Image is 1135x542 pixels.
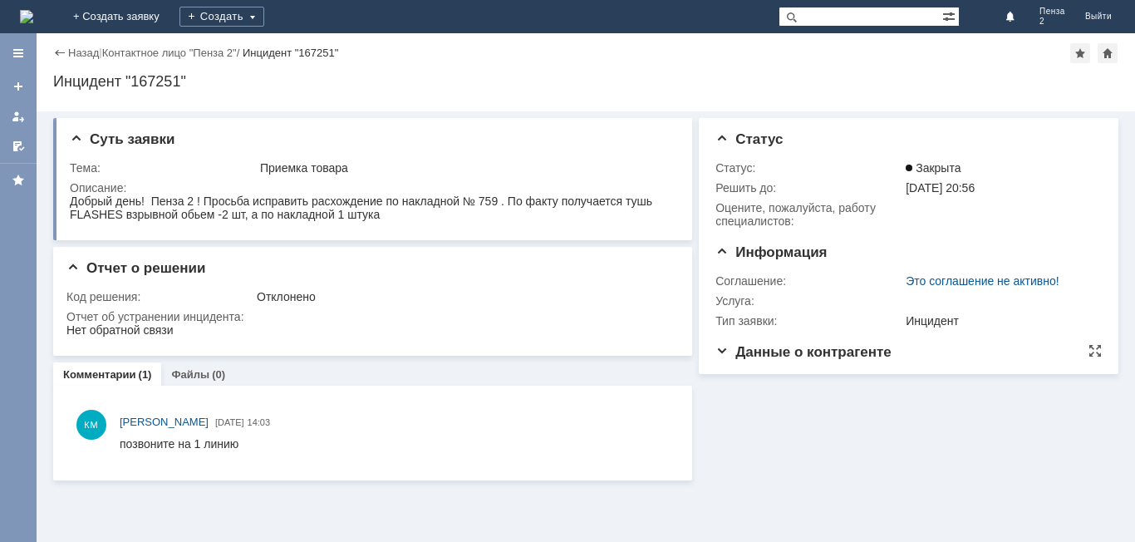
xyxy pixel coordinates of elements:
img: logo [20,10,33,23]
div: Отклонено [257,290,670,303]
a: [PERSON_NAME] [120,414,209,431]
span: Отчет о решении [66,260,205,276]
span: [PERSON_NAME] [120,416,209,428]
div: Отчет об устранении инцидента: [66,310,673,323]
a: Мои согласования [5,133,32,160]
div: Соглашение: [715,274,902,288]
div: (1) [139,368,152,381]
div: На всю страницу [1088,344,1102,357]
a: Файлы [171,368,209,381]
a: Перейти на домашнюю страницу [20,10,33,23]
div: / [102,47,243,59]
div: Тема: [70,161,257,175]
div: Приемка товара [260,161,670,175]
div: Тип заявки: [715,314,902,328]
a: Создать заявку [5,73,32,100]
span: Информация [715,244,827,260]
div: (0) [212,368,225,381]
span: 2 [1039,17,1065,27]
a: Это соглашение не активно! [906,274,1059,288]
span: Суть заявки [70,131,174,147]
a: Комментарии [63,368,136,381]
span: [DATE] 20:56 [906,181,975,195]
div: Услуга: [715,294,902,308]
div: Oцените, пожалуйста, работу специалистов: [715,201,902,228]
div: Описание: [70,181,673,195]
div: | [99,46,101,58]
div: Инцидент "167251" [243,47,338,59]
div: Добавить в избранное [1070,43,1090,63]
div: Код решения: [66,290,253,303]
span: [DATE] [215,417,244,427]
span: Закрыта [906,161,961,175]
span: Статус [715,131,783,147]
a: Мои заявки [5,103,32,130]
div: Сделать домашней страницей [1098,43,1118,63]
span: 14:03 [248,417,271,427]
div: Создать [179,7,264,27]
div: Инцидент "167251" [53,73,1118,90]
span: Данные о контрагенте [715,344,892,360]
a: Назад [68,47,99,59]
div: Статус: [715,161,902,175]
div: Решить до: [715,181,902,195]
div: Инцидент [906,314,1094,328]
a: Контактное лицо "Пенза 2" [102,47,237,59]
span: Пенза [1039,7,1065,17]
span: Расширенный поиск [942,7,959,23]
